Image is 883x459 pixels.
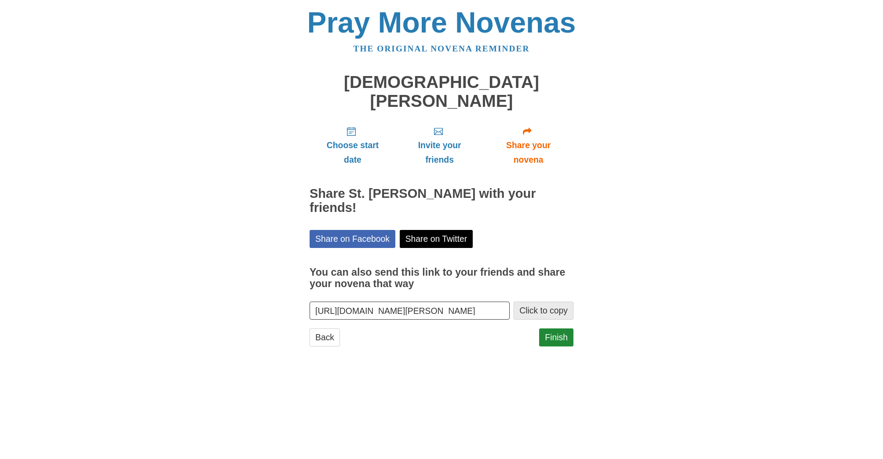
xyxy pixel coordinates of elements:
[514,302,573,320] button: Click to copy
[310,230,395,248] a: Share on Facebook
[483,119,573,171] a: Share your novena
[492,138,565,167] span: Share your novena
[396,119,483,171] a: Invite your friends
[310,187,573,215] h2: Share St. [PERSON_NAME] with your friends!
[354,44,530,53] a: The original novena reminder
[310,73,573,110] h1: [DEMOGRAPHIC_DATA][PERSON_NAME]
[310,328,340,346] a: Back
[405,138,474,167] span: Invite your friends
[539,328,573,346] a: Finish
[310,119,396,171] a: Choose start date
[400,230,473,248] a: Share on Twitter
[318,138,387,167] span: Choose start date
[307,6,576,39] a: Pray More Novenas
[310,267,573,289] h3: You can also send this link to your friends and share your novena that way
